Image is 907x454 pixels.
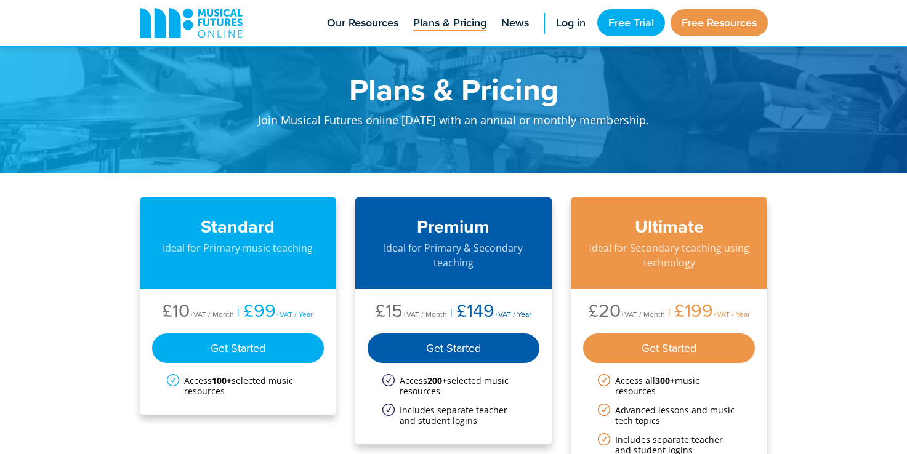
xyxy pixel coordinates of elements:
[447,301,531,324] li: £149
[589,301,665,324] li: £20
[382,405,525,426] li: Includes separate teacher and student logins
[655,375,675,386] strong: 300+
[598,375,741,396] li: Access all music resources
[368,241,540,270] p: Ideal for Primary & Secondary teaching
[368,333,540,363] div: Get Started
[212,375,232,386] strong: 100+
[403,309,447,319] span: +VAT / Month
[163,301,234,324] li: £10
[621,309,665,319] span: +VAT / Month
[382,375,525,396] li: Access selected music resources
[152,241,325,255] p: Ideal for Primary music teaching
[501,15,529,31] span: News
[167,375,310,396] li: Access selected music resources
[597,9,665,36] a: Free Trial
[214,74,694,105] h1: Plans & Pricing
[234,301,313,324] li: £99
[427,375,447,386] strong: 200+
[327,15,398,31] span: Our Resources
[671,9,768,36] a: Free Resources
[583,241,756,270] p: Ideal for Secondary teaching using technology
[583,333,756,363] div: Get Started
[665,301,750,324] li: £199
[413,15,486,31] span: Plans & Pricing
[276,309,313,319] span: +VAT / Year
[214,105,694,142] p: Join Musical Futures online [DATE] with an annual or monthly membership.
[494,309,531,319] span: +VAT / Year
[152,216,325,237] h3: Standard
[556,15,586,31] span: Log in
[190,309,234,319] span: +VAT / Month
[598,405,741,426] li: Advanced lessons and music tech topics
[376,301,447,324] li: £15
[713,309,750,319] span: +VAT / Year
[368,216,540,237] h3: Premium
[152,333,325,363] div: Get Started
[583,216,756,237] h3: Ultimate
